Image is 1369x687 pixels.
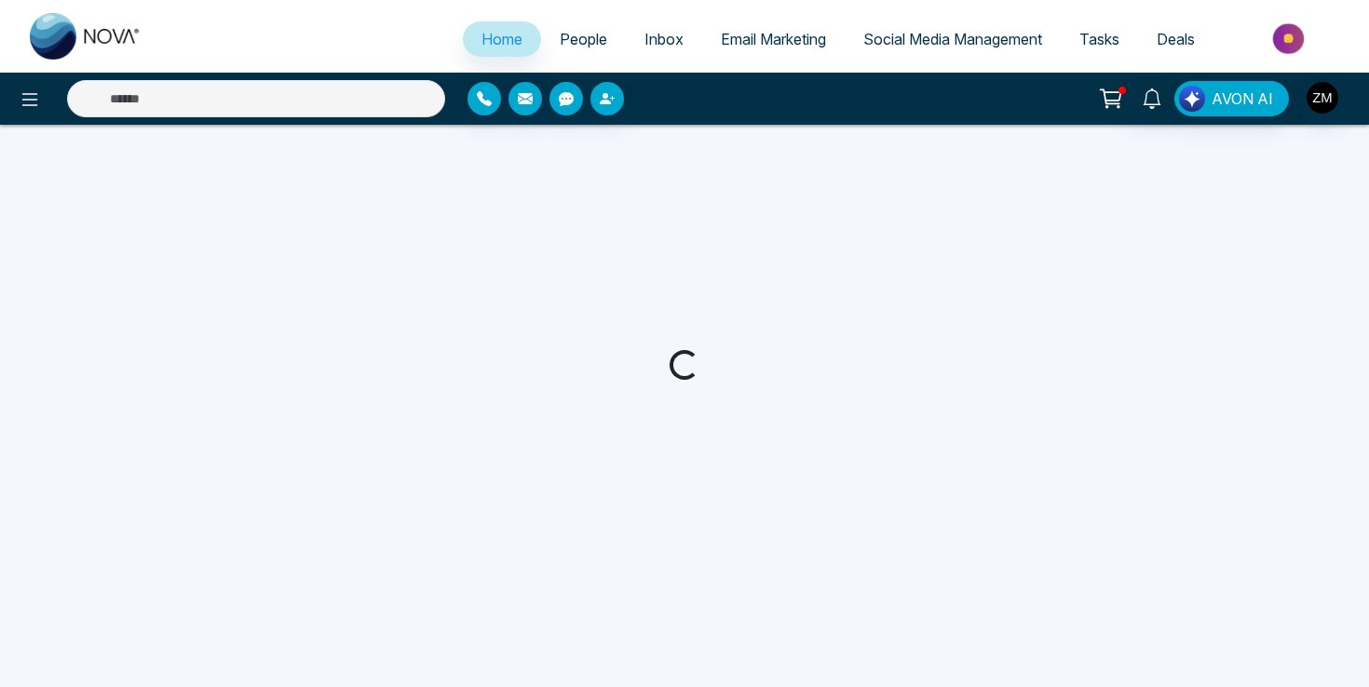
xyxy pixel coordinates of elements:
[463,21,541,57] a: Home
[1138,21,1213,57] a: Deals
[560,30,607,48] span: People
[1179,86,1205,112] img: Lead Flow
[845,21,1061,57] a: Social Media Management
[541,21,626,57] a: People
[863,30,1042,48] span: Social Media Management
[626,21,702,57] a: Inbox
[1212,88,1273,110] span: AVON AI
[1157,30,1195,48] span: Deals
[702,21,845,57] a: Email Marketing
[30,13,142,60] img: Nova CRM Logo
[1307,82,1338,114] img: User Avatar
[481,30,522,48] span: Home
[644,30,684,48] span: Inbox
[721,30,826,48] span: Email Marketing
[1223,18,1358,60] img: Market-place.gif
[1174,81,1289,116] button: AVON AI
[1061,21,1138,57] a: Tasks
[1079,30,1119,48] span: Tasks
